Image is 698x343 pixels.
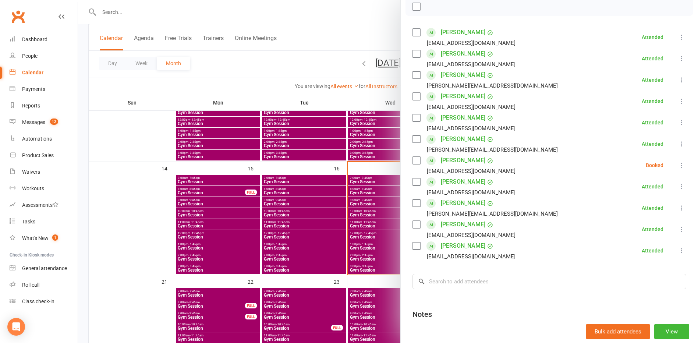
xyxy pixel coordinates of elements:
[646,163,663,168] div: Booked
[427,188,515,197] div: [EMAIL_ADDRESS][DOMAIN_NAME]
[586,324,650,339] button: Bulk add attendees
[22,36,47,42] div: Dashboard
[10,131,78,147] a: Automations
[654,324,689,339] button: View
[22,185,44,191] div: Workouts
[10,260,78,277] a: General attendance kiosk mode
[642,227,663,232] div: Attended
[642,205,663,211] div: Attended
[441,197,485,209] a: [PERSON_NAME]
[22,235,49,241] div: What's New
[642,56,663,61] div: Attended
[22,282,39,288] div: Roll call
[10,213,78,230] a: Tasks
[22,70,43,75] div: Calendar
[10,147,78,164] a: Product Sales
[22,119,45,125] div: Messages
[10,81,78,98] a: Payments
[441,155,485,166] a: [PERSON_NAME]
[427,81,558,91] div: [PERSON_NAME][EMAIL_ADDRESS][DOMAIN_NAME]
[427,230,515,240] div: [EMAIL_ADDRESS][DOMAIN_NAME]
[22,152,54,158] div: Product Sales
[427,60,515,69] div: [EMAIL_ADDRESS][DOMAIN_NAME]
[22,265,67,271] div: General attendance
[427,145,558,155] div: [PERSON_NAME][EMAIL_ADDRESS][DOMAIN_NAME]
[10,31,78,48] a: Dashboard
[10,180,78,197] a: Workouts
[427,38,515,48] div: [EMAIL_ADDRESS][DOMAIN_NAME]
[22,219,35,224] div: Tasks
[22,136,52,142] div: Automations
[642,35,663,40] div: Attended
[10,114,78,131] a: Messages 12
[441,48,485,60] a: [PERSON_NAME]
[10,277,78,293] a: Roll call
[642,77,663,82] div: Attended
[427,124,515,133] div: [EMAIL_ADDRESS][DOMAIN_NAME]
[10,48,78,64] a: People
[22,53,38,59] div: People
[441,219,485,230] a: [PERSON_NAME]
[7,318,25,336] div: Open Intercom Messenger
[10,98,78,114] a: Reports
[10,197,78,213] a: Assessments
[441,176,485,188] a: [PERSON_NAME]
[22,103,40,109] div: Reports
[642,120,663,125] div: Attended
[10,64,78,81] a: Calendar
[642,248,663,253] div: Attended
[22,86,45,92] div: Payments
[9,7,27,26] a: Clubworx
[642,184,663,189] div: Attended
[441,91,485,102] a: [PERSON_NAME]
[441,26,485,38] a: [PERSON_NAME]
[427,252,515,261] div: [EMAIL_ADDRESS][DOMAIN_NAME]
[412,309,432,319] div: Notes
[642,99,663,104] div: Attended
[22,298,54,304] div: Class check-in
[52,234,58,241] span: 1
[22,202,59,208] div: Assessments
[10,230,78,247] a: What's New1
[427,166,515,176] div: [EMAIL_ADDRESS][DOMAIN_NAME]
[427,209,558,219] div: [PERSON_NAME][EMAIL_ADDRESS][DOMAIN_NAME]
[441,69,485,81] a: [PERSON_NAME]
[10,293,78,310] a: Class kiosk mode
[10,164,78,180] a: Waivers
[642,141,663,146] div: Attended
[412,274,686,289] input: Search to add attendees
[441,112,485,124] a: [PERSON_NAME]
[441,240,485,252] a: [PERSON_NAME]
[441,133,485,145] a: [PERSON_NAME]
[22,169,40,175] div: Waivers
[427,102,515,112] div: [EMAIL_ADDRESS][DOMAIN_NAME]
[50,119,58,125] span: 12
